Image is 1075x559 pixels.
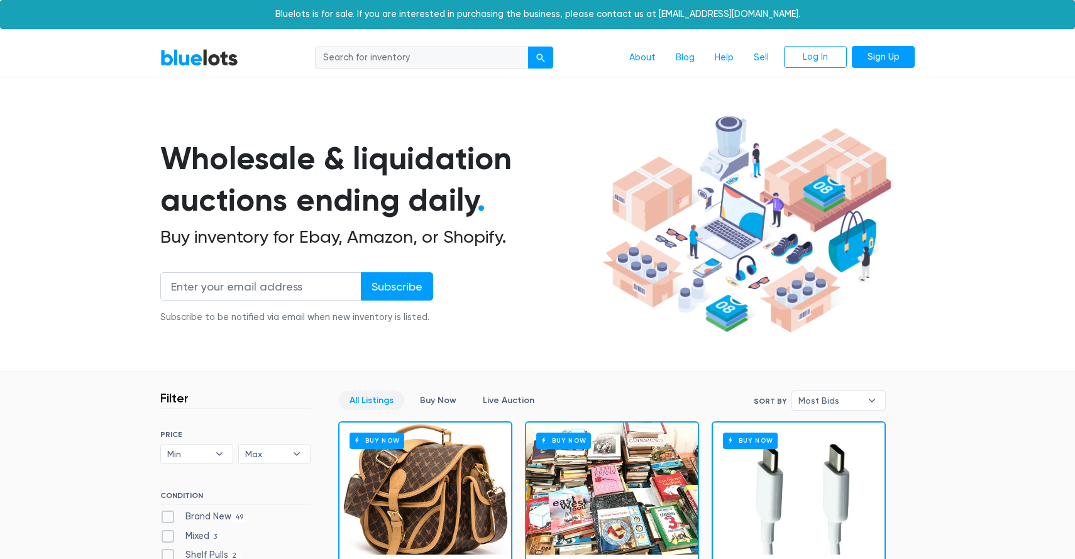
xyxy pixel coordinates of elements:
[315,47,529,69] input: Search for inventory
[206,445,233,463] b: ▾
[477,181,485,219] span: .
[160,390,189,406] h3: Filter
[160,48,238,67] a: BlueLots
[350,433,404,448] h6: Buy Now
[852,46,915,69] a: Sign Up
[798,391,861,410] span: Most Bids
[339,390,404,410] a: All Listings
[339,423,511,555] a: Buy Now
[666,46,705,70] a: Blog
[160,491,311,505] h6: CONDITION
[209,532,221,542] span: 3
[754,396,786,407] label: Sort By
[167,445,209,463] span: Min
[160,430,311,439] h6: PRICE
[160,272,361,301] input: Enter your email address
[160,311,433,324] div: Subscribe to be notified via email when new inventory is listed.
[160,138,598,221] h1: Wholesale & liquidation auctions ending daily
[536,433,591,448] h6: Buy Now
[472,390,545,410] a: Live Auction
[723,433,778,448] h6: Buy Now
[705,46,744,70] a: Help
[160,529,221,543] label: Mixed
[598,110,896,339] img: hero-ee84e7d0318cb26816c560f6b4441b76977f77a177738b4e94f68c95b2b83dbb.png
[245,445,287,463] span: Max
[284,445,310,463] b: ▾
[409,390,467,410] a: Buy Now
[160,226,598,248] h2: Buy inventory for Ebay, Amazon, or Shopify.
[744,46,779,70] a: Sell
[784,46,847,69] a: Log In
[859,391,885,410] b: ▾
[231,512,248,523] span: 49
[619,46,666,70] a: About
[361,272,433,301] input: Subscribe
[160,510,248,524] label: Brand New
[526,423,698,555] a: Buy Now
[713,423,885,555] a: Buy Now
